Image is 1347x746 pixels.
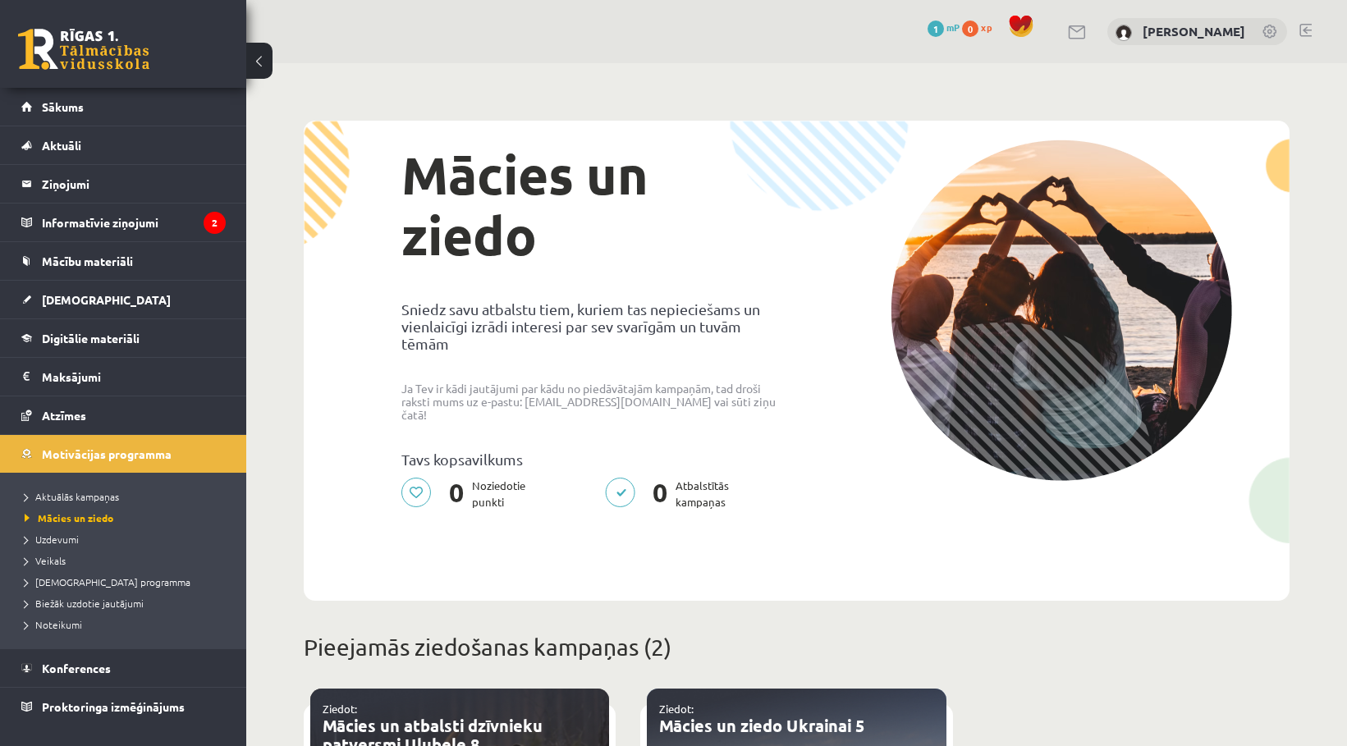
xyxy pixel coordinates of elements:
span: Biežāk uzdotie jautājumi [25,597,144,610]
a: Aktuāli [21,126,226,164]
h1: Mācies un ziedo [401,144,784,266]
a: Proktoringa izmēģinājums [21,688,226,725]
a: Maksājumi [21,358,226,396]
a: Veikals [25,553,230,568]
a: [DEMOGRAPHIC_DATA] [21,281,226,318]
a: Ziedot: [659,702,694,716]
p: Noziedotie punkti [401,478,535,510]
legend: Ziņojumi [42,165,226,203]
a: Motivācijas programma [21,435,226,473]
span: Uzdevumi [25,533,79,546]
img: donation-campaign-image-5f3e0036a0d26d96e48155ce7b942732c76651737588babb5c96924e9bd6788c.png [891,140,1232,481]
span: mP [946,21,960,34]
span: [DEMOGRAPHIC_DATA] programma [25,575,190,588]
a: Rīgas 1. Tālmācības vidusskola [18,29,149,70]
span: Motivācijas programma [42,446,172,461]
p: Atbalstītās kampaņas [605,478,739,510]
span: 0 [441,478,472,510]
span: Aktuālās kampaņas [25,490,119,503]
span: Veikals [25,554,66,567]
p: Sniedz savu atbalstu tiem, kuriem tas nepieciešams un vienlaicīgi izrādi interesi par sev svarīgā... [401,300,784,352]
a: Biežāk uzdotie jautājumi [25,596,230,611]
legend: Informatīvie ziņojumi [42,204,226,241]
p: Tavs kopsavilkums [401,451,784,468]
a: 0 xp [962,21,1000,34]
span: 0 [644,478,676,510]
a: Informatīvie ziņojumi2 [21,204,226,241]
a: Uzdevumi [25,532,230,547]
span: Proktoringa izmēģinājums [42,699,185,714]
span: Konferences [42,661,111,675]
a: [PERSON_NAME] [1143,23,1245,39]
span: Digitālie materiāli [42,331,140,346]
span: Atzīmes [42,408,86,423]
legend: Maksājumi [42,358,226,396]
span: [DEMOGRAPHIC_DATA] [42,292,171,307]
span: Aktuāli [42,138,81,153]
span: 0 [962,21,978,37]
a: Sākums [21,88,226,126]
p: Ja Tev ir kādi jautājumi par kādu no piedāvātajām kampaņām, tad droši raksti mums uz e-pastu: [EM... [401,382,784,421]
span: xp [981,21,992,34]
span: Mācies un ziedo [25,511,113,524]
span: Mācību materiāli [42,254,133,268]
a: Ziedot: [323,702,357,716]
a: Atzīmes [21,396,226,434]
span: Noteikumi [25,618,82,631]
a: Digitālie materiāli [21,319,226,357]
a: Ziņojumi [21,165,226,203]
span: Sākums [42,99,84,114]
a: Mācību materiāli [21,242,226,280]
a: 1 mP [928,21,960,34]
i: 2 [204,212,226,234]
a: Mācies un ziedo [25,510,230,525]
p: Pieejamās ziedošanas kampaņas (2) [304,630,1290,665]
a: Mācies un ziedo Ukrainai 5 [659,715,864,736]
img: Emīlija Hudoleja [1116,25,1132,41]
a: Konferences [21,649,226,687]
a: Aktuālās kampaņas [25,489,230,504]
span: 1 [928,21,944,37]
a: [DEMOGRAPHIC_DATA] programma [25,574,230,589]
a: Noteikumi [25,617,230,632]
